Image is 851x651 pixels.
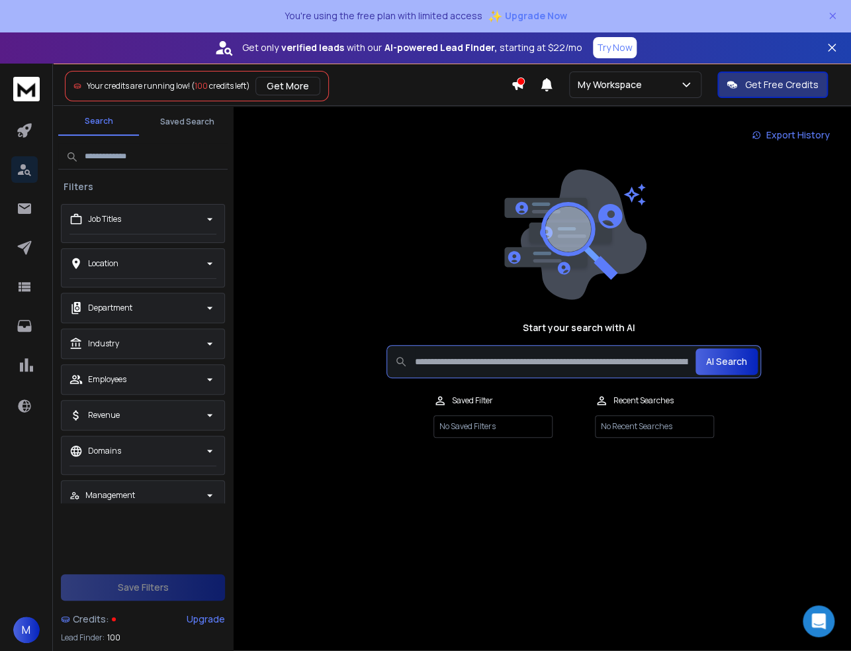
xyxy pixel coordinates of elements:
[717,72,828,98] button: Get Free Credits
[195,80,208,91] span: 100
[88,303,132,313] p: Department
[13,617,40,643] button: M
[281,41,344,54] strong: verified leads
[523,321,635,334] h1: Start your search with AI
[452,395,493,406] p: Saved Filter
[597,41,633,54] p: Try Now
[187,613,225,626] div: Upgrade
[745,78,819,91] p: Get Free Credits
[13,77,40,101] img: logo
[695,348,758,375] button: AI Search
[88,446,121,456] p: Domains
[501,170,647,300] img: image
[384,41,497,54] strong: AI-powered Lead Finder,
[58,108,139,136] button: Search
[107,632,120,643] span: 100
[73,613,109,626] span: Credits:
[595,415,714,438] p: No Recent Searches
[58,180,99,193] h3: Filters
[285,9,482,23] p: You're using the free plan with limited access
[191,80,250,91] span: ( credits left)
[61,632,105,643] p: Lead Finder:
[803,605,834,637] div: Open Intercom Messenger
[741,122,840,148] a: Export History
[242,41,582,54] p: Get only with our starting at $22/mo
[85,490,135,501] p: Management
[61,606,225,632] a: Credits:Upgrade
[593,37,637,58] button: Try Now
[433,415,553,438] p: No Saved Filters
[88,338,119,349] p: Industry
[88,214,121,225] p: Job Titles
[88,374,126,385] p: Employees
[488,3,567,29] button: ✨Upgrade Now
[505,9,567,23] span: Upgrade Now
[88,410,120,421] p: Revenue
[87,80,190,91] span: Your credits are running low!
[488,7,502,25] span: ✨
[147,109,228,135] button: Saved Search
[88,258,118,269] p: Location
[613,395,674,406] p: Recent Searches
[578,78,647,91] p: My Workspace
[255,77,320,95] button: Get More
